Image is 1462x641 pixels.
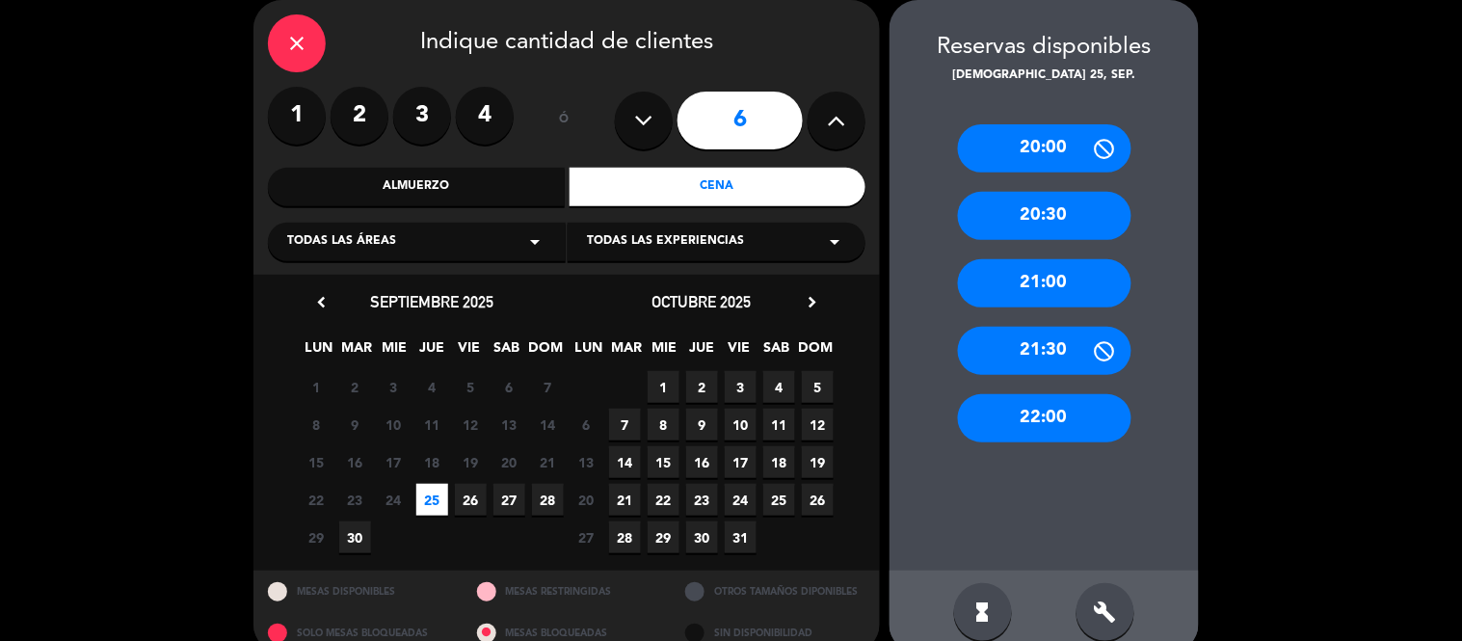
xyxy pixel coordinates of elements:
[671,571,880,612] div: OTROS TAMAÑOS DIPONIBLES
[724,336,756,368] span: VIE
[268,168,565,206] div: Almuerzo
[799,336,831,368] span: DOM
[301,521,332,553] span: 29
[456,87,514,145] label: 4
[802,446,834,478] span: 19
[648,484,679,516] span: 22
[268,87,326,145] label: 1
[301,371,332,403] span: 1
[763,371,795,403] span: 4
[339,446,371,478] span: 16
[958,394,1131,442] div: 22:00
[648,446,679,478] span: 15
[492,336,523,368] span: SAB
[571,446,602,478] span: 13
[890,67,1199,86] div: [DEMOGRAPHIC_DATA] 25, sep.
[378,484,410,516] span: 24
[570,168,866,206] div: Cena
[648,409,679,441] span: 8
[958,327,1131,375] div: 21:30
[686,409,718,441] span: 9
[648,371,679,403] span: 1
[571,484,602,516] span: 20
[393,87,451,145] label: 3
[532,409,564,441] span: 14
[455,484,487,516] span: 26
[370,292,493,311] span: septiembre 2025
[532,371,564,403] span: 7
[378,409,410,441] span: 10
[416,371,448,403] span: 4
[725,371,757,403] span: 3
[686,336,718,368] span: JUE
[609,446,641,478] span: 14
[573,336,605,368] span: LUN
[890,29,1199,67] div: Reservas disponibles
[493,371,525,403] span: 6
[802,292,822,312] i: chevron_right
[648,521,679,553] span: 29
[1094,601,1117,624] i: build
[341,336,373,368] span: MAR
[609,521,641,553] span: 28
[802,409,834,441] span: 12
[725,521,757,553] span: 31
[686,521,718,553] span: 30
[802,484,834,516] span: 26
[609,409,641,441] span: 7
[287,232,396,252] span: Todas las áreas
[455,371,487,403] span: 5
[339,521,371,553] span: 30
[463,571,672,612] div: MESAS RESTRINGIDAS
[301,446,332,478] span: 15
[454,336,486,368] span: VIE
[763,446,795,478] span: 18
[416,446,448,478] span: 18
[339,371,371,403] span: 2
[416,336,448,368] span: JUE
[649,336,680,368] span: MIE
[304,336,335,368] span: LUN
[339,484,371,516] span: 23
[958,124,1131,173] div: 20:00
[268,14,865,72] div: Indique cantidad de clientes
[493,484,525,516] span: 27
[686,484,718,516] span: 23
[763,409,795,441] span: 11
[823,230,846,254] i: arrow_drop_down
[686,446,718,478] span: 16
[378,446,410,478] span: 17
[802,371,834,403] span: 5
[455,409,487,441] span: 12
[311,292,332,312] i: chevron_left
[686,371,718,403] span: 2
[253,571,463,612] div: MESAS DISPONIBLES
[331,87,388,145] label: 2
[493,446,525,478] span: 20
[609,484,641,516] span: 21
[339,409,371,441] span: 9
[532,446,564,478] span: 21
[301,409,332,441] span: 8
[523,230,546,254] i: arrow_drop_down
[416,484,448,516] span: 25
[763,484,795,516] span: 25
[725,484,757,516] span: 24
[652,292,752,311] span: octubre 2025
[971,601,995,624] i: hourglass_full
[416,409,448,441] span: 11
[958,192,1131,240] div: 20:30
[571,521,602,553] span: 27
[571,409,602,441] span: 6
[587,232,744,252] span: Todas las experiencias
[379,336,411,368] span: MIE
[529,336,561,368] span: DOM
[532,484,564,516] span: 28
[455,446,487,478] span: 19
[725,446,757,478] span: 17
[533,87,596,154] div: ó
[285,32,308,55] i: close
[611,336,643,368] span: MAR
[958,259,1131,307] div: 21:00
[761,336,793,368] span: SAB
